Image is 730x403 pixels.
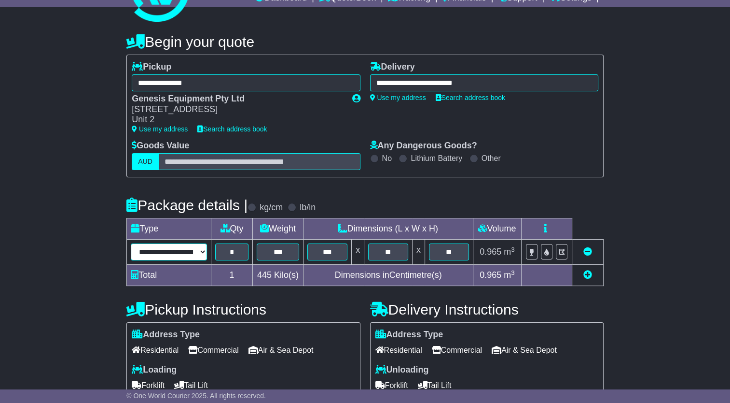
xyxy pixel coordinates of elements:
h4: Pickup Instructions [126,302,360,317]
h4: Begin your quote [126,34,604,50]
span: Air & Sea Depot [248,343,314,358]
a: Use my address [370,94,426,101]
span: 0.965 [480,270,501,280]
span: Forklift [132,378,165,393]
td: 1 [211,265,252,286]
a: Add new item [583,270,592,280]
span: Tail Lift [418,378,452,393]
label: lb/in [300,202,316,213]
span: Air & Sea Depot [492,343,557,358]
span: 445 [257,270,272,280]
label: Pickup [132,62,171,72]
td: Total [127,265,211,286]
span: Commercial [432,343,482,358]
label: AUD [132,153,159,170]
td: Dimensions (L x W x H) [303,218,473,240]
td: Kilo(s) [252,265,303,286]
td: Volume [473,218,521,240]
label: Other [482,154,501,163]
span: m [504,247,515,257]
span: © One World Courier 2025. All rights reserved. [126,392,266,400]
a: Search address book [197,125,267,133]
div: Genesis Equipment Pty Ltd [132,94,342,104]
td: Qty [211,218,252,240]
div: Unit 2 [132,115,342,125]
label: kg/cm [260,202,283,213]
label: Address Type [375,330,443,340]
td: x [352,240,364,265]
span: 0.965 [480,247,501,257]
label: Goods Value [132,141,189,151]
label: Loading [132,365,177,375]
span: Forklift [375,378,408,393]
label: Address Type [132,330,200,340]
span: Tail Lift [174,378,208,393]
h4: Package details | [126,197,248,213]
td: Type [127,218,211,240]
label: Lithium Battery [411,154,462,163]
td: Weight [252,218,303,240]
a: Search address book [436,94,505,101]
a: Use my address [132,125,188,133]
div: [STREET_ADDRESS] [132,104,342,115]
td: x [412,240,425,265]
h4: Delivery Instructions [370,302,604,317]
label: Unloading [375,365,429,375]
sup: 3 [511,269,515,276]
span: Residential [132,343,179,358]
sup: 3 [511,246,515,253]
label: Any Dangerous Goods? [370,141,477,151]
label: Delivery [370,62,415,72]
td: Dimensions in Centimetre(s) [303,265,473,286]
a: Remove this item [583,247,592,257]
span: Residential [375,343,422,358]
span: m [504,270,515,280]
label: No [382,154,392,163]
span: Commercial [188,343,238,358]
